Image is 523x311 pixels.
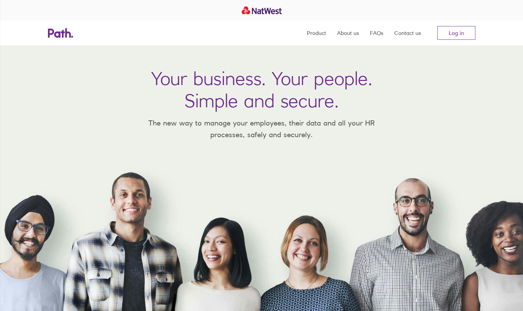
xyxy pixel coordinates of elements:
a: Log in [437,26,475,40]
h1: Your business. Your people. Simple and secure. [151,67,372,112]
a: Product [307,21,326,45]
a: FAQs [370,21,383,45]
a: Contact us [394,21,421,45]
a: About us [337,21,359,45]
p: The new way to manage your employees, their data and all your HR processes, safely and securely. [138,117,385,140]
